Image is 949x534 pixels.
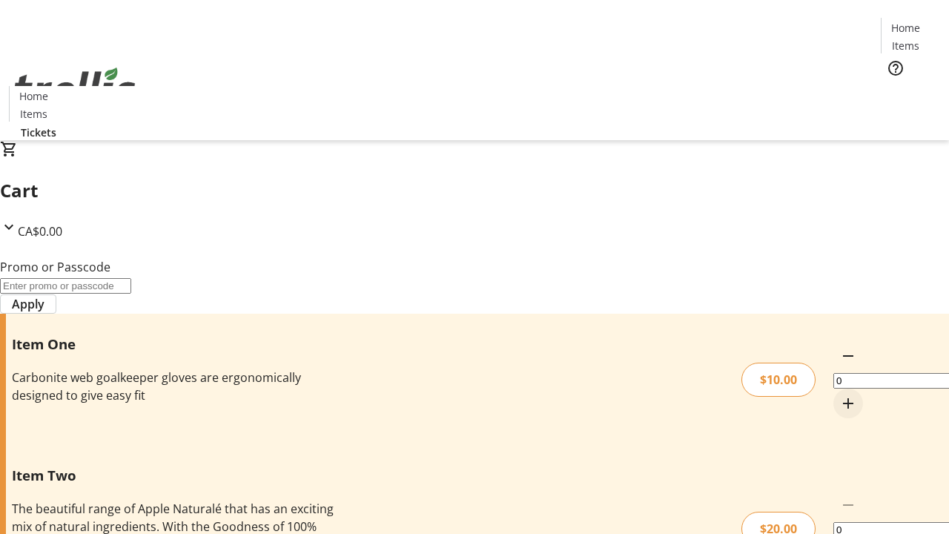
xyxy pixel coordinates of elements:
[21,125,56,140] span: Tickets
[10,88,57,104] a: Home
[882,20,929,36] a: Home
[881,86,940,102] a: Tickets
[833,389,863,418] button: Increment by one
[882,38,929,53] a: Items
[9,51,141,125] img: Orient E2E Organization d0hUur2g40's Logo
[892,38,919,53] span: Items
[20,106,47,122] span: Items
[10,106,57,122] a: Items
[833,341,863,371] button: Decrement by one
[893,86,928,102] span: Tickets
[12,369,336,404] div: Carbonite web goalkeeper gloves are ergonomically designed to give easy fit
[881,53,910,83] button: Help
[12,465,336,486] h3: Item Two
[891,20,920,36] span: Home
[9,125,68,140] a: Tickets
[12,295,44,313] span: Apply
[12,334,336,355] h3: Item One
[18,223,62,240] span: CA$0.00
[19,88,48,104] span: Home
[741,363,816,397] div: $10.00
